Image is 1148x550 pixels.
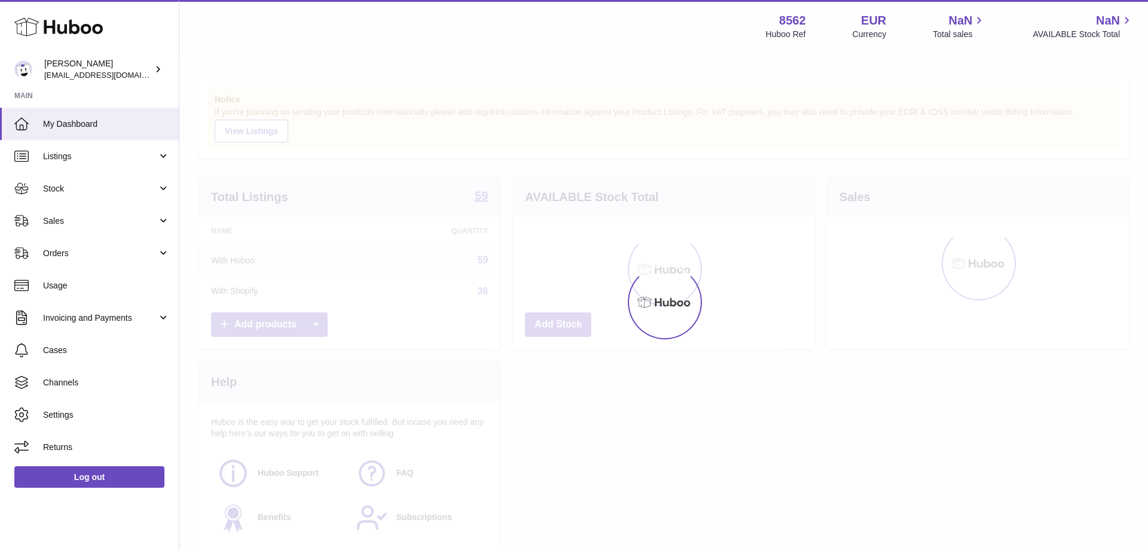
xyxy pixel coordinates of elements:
span: Invoicing and Payments [43,312,157,324]
a: NaN AVAILABLE Stock Total [1033,13,1134,40]
div: Currency [853,29,887,40]
strong: EUR [861,13,886,29]
span: Channels [43,377,170,388]
div: [PERSON_NAME] [44,58,152,81]
span: My Dashboard [43,118,170,130]
span: [EMAIL_ADDRESS][DOMAIN_NAME] [44,70,176,80]
span: Orders [43,248,157,259]
span: Listings [43,151,157,162]
span: Total sales [933,29,986,40]
img: internalAdmin-8562@internal.huboo.com [14,60,32,78]
div: Huboo Ref [766,29,806,40]
a: NaN Total sales [933,13,986,40]
span: Cases [43,345,170,356]
span: Stock [43,183,157,195]
a: Log out [14,466,164,488]
strong: 8562 [779,13,806,29]
span: AVAILABLE Stock Total [1033,29,1134,40]
span: NaN [1096,13,1120,29]
span: Usage [43,280,170,291]
span: Settings [43,409,170,421]
span: Sales [43,215,157,227]
span: Returns [43,442,170,453]
span: NaN [948,13,972,29]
